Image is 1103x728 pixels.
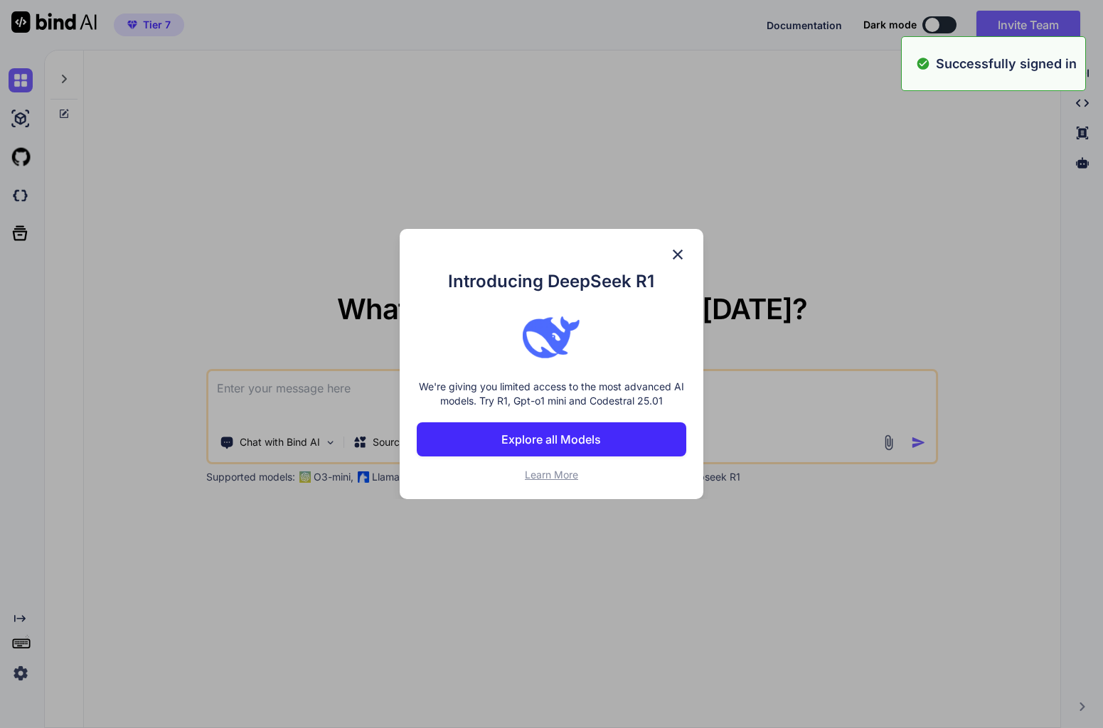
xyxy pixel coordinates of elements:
[936,54,1077,73] p: Successfully signed in
[417,422,686,456] button: Explore all Models
[417,380,686,408] p: We're giving you limited access to the most advanced AI models. Try R1, Gpt-o1 mini and Codestral...
[501,431,601,448] p: Explore all Models
[669,246,686,263] img: close
[525,469,578,481] span: Learn More
[417,269,686,294] h1: Introducing DeepSeek R1
[523,309,580,365] img: bind logo
[916,54,930,73] img: alert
